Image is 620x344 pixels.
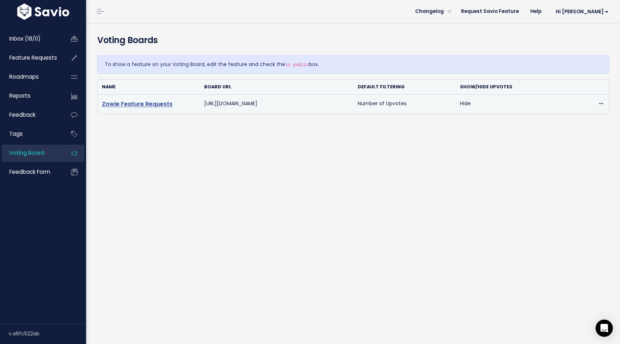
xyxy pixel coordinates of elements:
span: Voting Board [9,149,44,157]
code: is public [285,62,309,68]
img: logo-white.9d6f32f41409.svg [15,4,71,20]
span: Tags [9,130,23,138]
th: Name [98,80,200,94]
span: Feedback [9,111,36,118]
th: Default Filtering [353,80,456,94]
td: Number of Upvotes [353,94,456,113]
div: v.a6fc522ab [9,324,86,343]
a: Feature Requests [2,50,60,66]
a: Help [525,6,547,17]
td: [URL][DOMAIN_NAME] [200,94,353,113]
a: Voting Board [2,145,60,161]
h4: Voting Boards [97,34,261,47]
a: Inbox (18/0) [2,31,60,47]
span: Reports [9,92,30,99]
a: Tags [2,126,60,142]
th: Board URL [200,80,353,94]
th: Show/Hide Upvotes [456,80,558,94]
a: Zowie Feature Requests [102,100,173,108]
div: Open Intercom Messenger [596,320,613,337]
span: Hi [PERSON_NAME] [556,9,609,14]
a: Roadmaps [2,69,60,85]
a: Request Savio Feature [455,6,525,17]
span: Roadmaps [9,73,39,80]
div: To show a feature on your Voting Board, edit the feature and check the box. [97,55,609,74]
span: Feedback form [9,168,50,176]
span: Inbox (18/0) [9,35,41,42]
a: Reports [2,88,60,104]
a: Hi [PERSON_NAME] [547,6,614,17]
span: Changelog [415,9,444,14]
a: Feedback [2,107,60,123]
a: Feedback form [2,164,60,180]
span: Feature Requests [9,54,57,61]
td: Hide [456,94,558,113]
